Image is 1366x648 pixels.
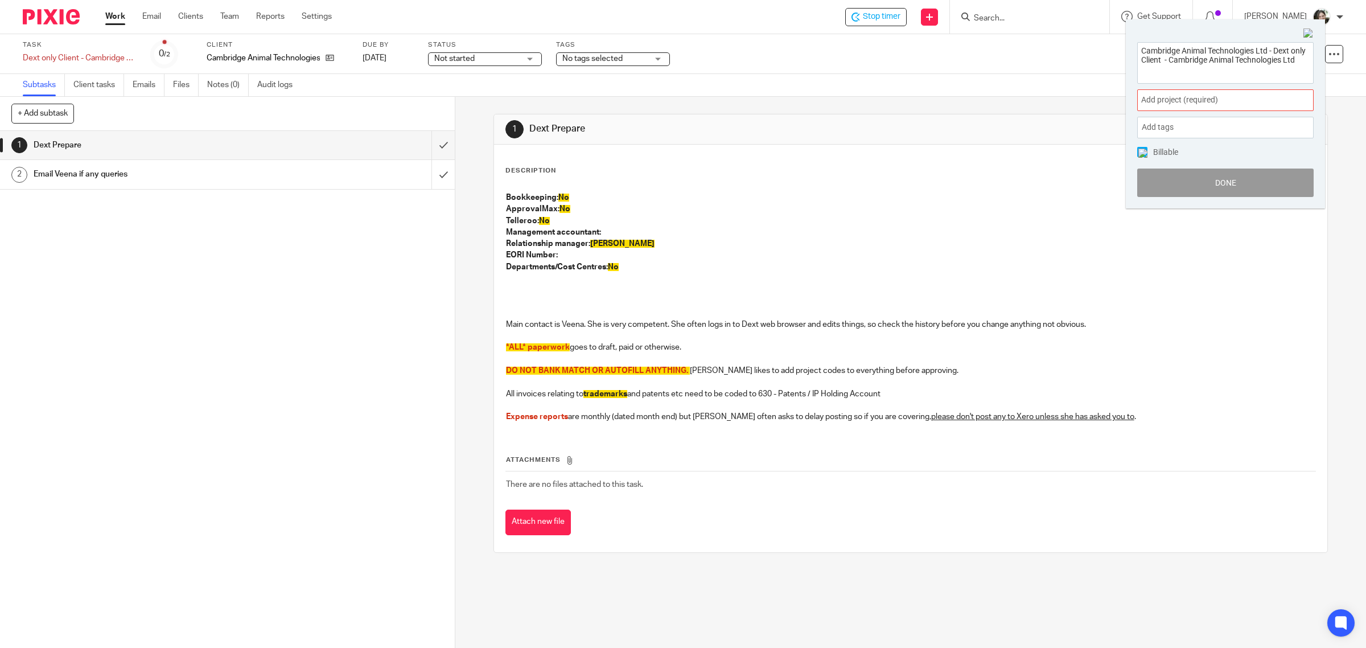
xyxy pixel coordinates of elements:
[23,74,65,96] a: Subtasks
[23,52,137,64] div: Dext only Client - Cambridge Animal Technologies Ltd
[1142,118,1179,136] span: Add tags
[207,52,320,64] p: Cambridge Animal Technologies Ltd
[506,411,1316,423] p: are monthly (dated month end) but [PERSON_NAME] often asks to delay posting so if you are coverin...
[973,14,1075,24] input: Search
[506,343,570,351] span: *ALL* paperwork
[220,11,239,22] a: Team
[562,55,623,63] span: No tags selected
[256,11,285,22] a: Reports
[23,40,137,50] label: Task
[506,205,570,213] strong: ApprovalMax:
[505,166,556,175] p: Description
[505,510,571,535] button: Attach new file
[178,11,203,22] a: Clients
[142,11,161,22] a: Email
[608,263,619,271] span: No
[11,137,27,153] div: 1
[506,365,1316,376] p: [PERSON_NAME] likes to add project codes to everything before approving.
[506,263,619,271] strong: Departments/Cost Centres:
[207,74,249,96] a: Notes (0)
[73,74,124,96] a: Client tasks
[506,457,561,463] span: Attachments
[1138,43,1313,80] textarea: Cambridge Animal Technologies Ltd - Dext only Client - Cambridge Animal Technologies Ltd
[506,228,601,236] strong: Management accountant:
[428,40,542,50] label: Status
[1137,169,1314,197] button: Done
[1244,11,1307,22] p: [PERSON_NAME]
[506,413,568,421] span: Expense reports
[363,54,386,62] span: [DATE]
[1138,149,1147,158] img: checked.png
[506,240,655,248] strong: Relationship manager:
[590,240,655,248] span: [PERSON_NAME]
[34,137,291,154] h1: Dext Prepare
[164,51,170,58] small: /2
[1153,148,1178,156] span: Billable
[529,123,935,135] h1: Dext Prepare
[845,8,907,26] div: Cambridge Animal Technologies Ltd - Dext only Client - Cambridge Animal Technologies Ltd
[559,205,570,213] span: No
[11,104,74,123] button: + Add subtask
[863,11,900,23] span: Stop timer
[506,342,1316,353] p: goes to draft, paid or otherwise.
[1312,8,1331,26] img: barbara-raine-.jpg
[506,388,1316,400] p: All invoices relating to and patents etc need to be coded to 630 - Patents / IP Holding Account
[363,40,414,50] label: Due by
[207,40,348,50] label: Client
[931,413,1134,421] u: please don't post any to Xero unless she has asked you to
[506,194,569,202] strong: Bookkeeping:
[506,481,643,489] span: There are no files attached to this task.
[133,74,164,96] a: Emails
[434,55,475,63] span: Not started
[1137,13,1181,20] span: Get Support
[583,390,627,398] span: trademarks
[1303,28,1314,39] img: Close
[506,319,1316,330] p: Main contact is Veena. She is very competent. She often logs in to Dext web browser and edits thi...
[506,251,558,259] strong: EORI Number:
[302,11,332,22] a: Settings
[159,47,170,60] div: 0
[173,74,199,96] a: Files
[257,74,301,96] a: Audit logs
[1141,94,1285,106] span: Add project (required)
[105,11,125,22] a: Work
[506,367,688,375] span: DO NOT BANK MATCH OR AUTOFILL ANYTHING.
[34,166,291,183] h1: Email Veena if any queries
[505,120,524,138] div: 1
[23,9,80,24] img: Pixie
[556,40,670,50] label: Tags
[506,217,550,225] strong: Telleroo:
[11,167,27,183] div: 2
[539,217,550,225] span: No
[558,194,569,202] span: No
